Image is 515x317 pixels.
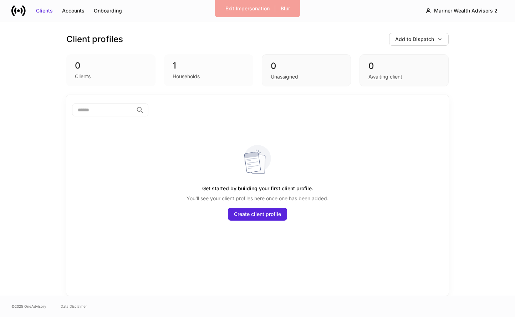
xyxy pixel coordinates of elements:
button: Accounts [57,5,89,16]
a: Data Disclaimer [61,303,87,309]
div: 0Unassigned [262,54,351,86]
div: 0 [271,60,342,72]
p: You'll see your client profiles here once one has been added. [187,195,328,202]
button: Clients [31,5,57,16]
div: 0 [368,60,440,72]
div: Blur [281,5,290,12]
div: 0 [75,60,147,71]
h3: Client profiles [66,34,123,45]
div: Add to Dispatch [395,36,434,43]
div: 1 [173,60,245,71]
div: Awaiting client [368,73,402,80]
div: Clients [36,7,53,14]
button: Exit Impersonation [221,3,274,14]
span: © 2025 OneAdvisory [11,303,46,309]
h5: Get started by building your first client profile. [202,182,313,195]
div: 0Awaiting client [360,54,449,86]
button: Blur [276,3,295,14]
div: Exit Impersonation [225,5,270,12]
div: Unassigned [271,73,298,80]
button: Mariner Wealth Advisors 2 [419,4,504,17]
div: Create client profile [234,211,281,218]
div: Households [173,73,200,80]
button: Create client profile [228,208,287,221]
div: Onboarding [94,7,122,14]
div: Clients [75,73,91,80]
button: Add to Dispatch [389,33,449,46]
button: Onboarding [89,5,127,16]
div: Accounts [62,7,85,14]
div: Mariner Wealth Advisors 2 [434,7,498,14]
